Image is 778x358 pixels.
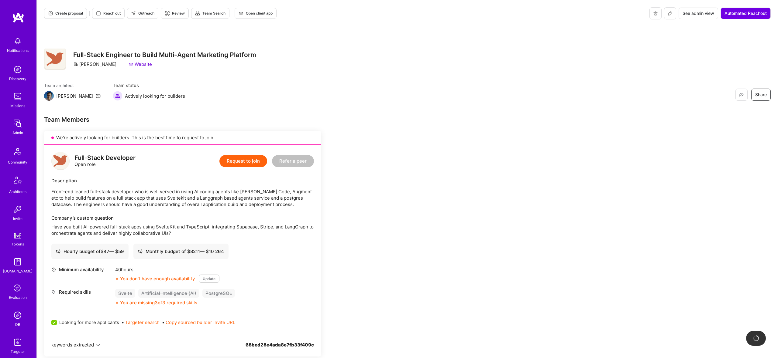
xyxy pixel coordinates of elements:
[10,144,25,159] img: Community
[246,342,314,355] div: 68bed28e4ada8e7fb33f409c
[56,93,93,99] div: [PERSON_NAME]
[73,51,256,59] h3: Full-Stack Engineer to Build Multi-Agent Marketing Platform
[162,319,235,326] span: •
[13,215,22,222] div: Invite
[59,319,119,326] span: Looking for more applicants
[131,11,154,16] span: Outreach
[96,11,121,16] span: Reach out
[74,155,136,167] div: Open role
[191,8,229,19] button: Team Search
[10,103,25,109] div: Missions
[721,8,771,19] button: Automated Reachout
[44,8,87,19] button: Create proposal
[96,93,101,98] i: icon Mail
[138,289,199,298] div: Artificial Intelligence (AI)
[115,301,119,305] i: icon CloseOrange
[125,93,185,99] span: Actively looking for builders
[10,174,25,188] img: Architects
[96,343,100,347] i: icon Chevron
[115,289,135,298] div: Svelte
[113,82,185,89] span: Team status
[12,283,23,294] i: icon SelectionTeam
[44,49,66,70] img: Company Logo
[166,319,235,326] button: Copy sourced builder invite URL
[751,89,771,101] button: Share
[125,319,160,326] button: Targeter search
[683,10,714,16] span: See admin view
[679,8,718,19] button: See admin view
[44,91,54,101] img: Team Architect
[129,61,152,67] a: Website
[51,152,70,170] img: logo
[51,342,100,348] button: keywords extracted
[44,116,321,123] div: Team Members
[12,130,23,136] div: Admin
[239,11,273,16] span: Open client app
[122,319,160,326] span: •
[120,299,197,306] div: You are missing 3 of 3 required skills
[12,336,24,348] img: Skill Targeter
[73,61,116,67] div: [PERSON_NAME]
[755,92,767,98] span: Share
[73,62,78,67] i: icon CompanyGray
[199,275,219,283] button: Update
[202,289,235,298] div: PostgreSQL
[74,155,136,161] div: Full-Stack Developer
[235,8,277,19] button: Open client app
[12,241,24,247] div: Tokens
[7,47,29,54] div: Notifications
[752,334,760,342] img: loading
[138,248,224,255] div: Monthly budget of $ 8211 — $ 10 264
[12,90,24,103] img: teamwork
[138,249,143,254] i: icon Cash
[739,92,744,97] i: icon EyeClosed
[48,11,83,16] span: Create proposal
[9,188,26,195] div: Architects
[165,11,185,16] span: Review
[51,224,314,236] p: Have you built AI-powered full-stack apps using SvelteKit and TypeScript, integrating Supabase, S...
[272,155,314,167] button: Refer a peer
[51,188,314,208] p: Front-end leaned full-stack developer who is well versed in using AI coding agents like [PERSON_N...
[127,8,158,19] button: Outreach
[12,309,24,321] img: Admin Search
[725,10,767,16] span: Automated Reachout
[51,215,314,221] div: Company’s custom question
[12,117,24,130] img: admin teamwork
[14,233,21,238] img: tokens
[165,11,170,16] i: icon Targeter
[92,8,125,19] button: Reach out
[113,91,122,101] img: Actively looking for builders
[12,203,24,215] img: Invite
[51,289,112,295] div: Required skills
[12,12,24,23] img: logo
[15,321,20,328] div: DB
[9,294,27,301] div: Evaluation
[115,277,119,281] i: icon CloseOrange
[195,11,225,16] span: Team Search
[12,35,24,47] img: bell
[115,266,219,273] div: 40 hours
[56,248,124,255] div: Hourly budget of $ 47 — $ 59
[56,249,60,254] i: icon Cash
[219,155,267,167] button: Request to join
[12,256,24,268] img: guide book
[48,11,53,16] i: icon Proposal
[115,275,195,282] div: You don’t have enough availability
[11,348,25,355] div: Targeter
[51,177,314,184] div: Description
[8,159,27,165] div: Community
[9,76,26,82] div: Discovery
[161,8,189,19] button: Review
[51,290,56,294] i: icon Tag
[12,63,24,76] img: discovery
[3,268,33,274] div: [DOMAIN_NAME]
[44,82,101,89] span: Team architect
[51,266,112,273] div: Minimum availability
[44,131,321,145] div: We’re actively looking for builders. This is the best time to request to join.
[51,267,56,272] i: icon Clock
